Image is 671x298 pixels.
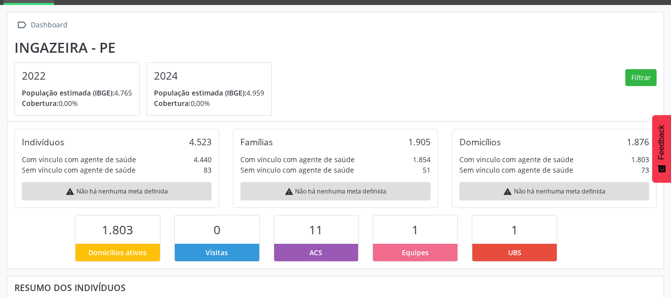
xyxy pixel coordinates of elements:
span: População estimada (IBGE): [22,88,114,98]
span: População estimada (IBGE): [154,88,246,98]
h4: 2022 [22,70,132,82]
div: Não há nenhuma meta definida [459,182,649,200]
div: 83 [204,165,212,175]
div: Famílias [240,136,273,147]
span: 1.803 [102,221,133,238]
span: UBS [508,247,522,258]
div: 4.440 [194,154,212,165]
button: Feedback - Mostrar pesquisa [652,115,671,183]
p: 0,00% [22,98,132,108]
span: 11 [309,221,323,238]
div: Ingazeira - PE [14,39,279,56]
div: 4.523 [189,136,212,147]
div: Não há nenhuma meta definida [22,182,212,200]
span: 0 [214,221,221,238]
h4: 2024 [154,70,264,82]
div: Com vínculo com agente de saúde [22,154,136,165]
div: 51 [423,165,431,175]
div: Domicílios [459,136,501,147]
span: Visitas [206,247,228,258]
span: 1 [412,221,419,238]
div: 1.803 [631,154,649,165]
p: 0,00% [154,98,264,108]
div: 73 [641,165,649,175]
div: 1.854 [413,154,431,165]
i:  [14,18,29,32]
i: warning [66,187,75,196]
div: Indivíduos [22,136,64,147]
i: warning [503,187,512,196]
div: Com vínculo com agente de saúde [459,154,574,165]
i: warning [285,187,294,196]
div: 1.905 [408,136,431,147]
div: Com vínculo com agente de saúde [240,154,355,165]
div: 1.876 [627,136,649,147]
p: 4.959 [154,88,264,98]
span: Cobertura: [154,99,191,108]
span: Cobertura: [22,99,59,108]
button: Filtrar [625,69,657,86]
span: Feedback [657,125,666,160]
div: Sem vínculo com agente de saúde [240,165,354,175]
div: Dashboard [29,18,69,32]
span: Domicílios ativos [88,247,147,258]
div: Resumo dos indivíduos [14,282,657,293]
span: 1 [511,221,518,238]
span: ACS [309,247,322,258]
p: 4.765 [22,88,132,98]
div: Sem vínculo com agente de saúde [22,165,136,175]
span: Equipes [402,247,429,258]
div: Sem vínculo com agente de saúde [459,165,573,175]
div: Não há nenhuma meta definida [240,182,430,200]
a:  Dashboard [14,18,69,32]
